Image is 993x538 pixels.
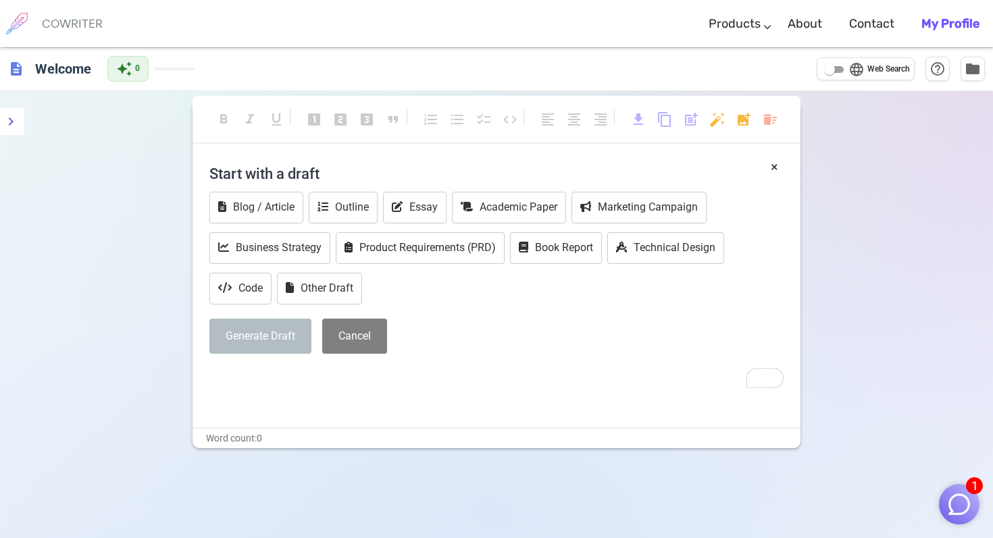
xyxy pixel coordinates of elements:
span: add_photo_alternate [736,111,752,128]
span: description [8,61,24,77]
span: post_add [683,111,699,128]
span: checklist [476,111,492,128]
span: format_bold [215,111,232,128]
button: Manage Documents [961,57,985,81]
span: download [630,111,646,128]
span: format_italic [242,111,258,128]
button: Outline [309,192,378,223]
h6: COWRITER [42,18,103,30]
span: help_outline [930,61,946,77]
span: 1 [966,477,983,494]
a: My Profile [921,4,979,44]
span: code [502,111,518,128]
button: Technical Design [607,232,724,264]
span: format_align_left [540,111,556,128]
div: Word count: 0 [193,429,800,448]
span: format_align_center [566,111,582,128]
span: 0 [135,62,140,76]
img: Close chat [946,491,972,517]
a: Contact [849,4,894,44]
span: content_copy [657,111,673,128]
h6: Click to edit title [30,55,97,82]
span: format_underlined [268,111,284,128]
span: Web Search [867,63,910,76]
span: folder [965,61,981,77]
a: Products [709,4,761,44]
span: delete_sweep [762,111,778,128]
button: × [771,157,778,177]
b: My Profile [921,16,979,31]
span: format_align_right [592,111,609,128]
h4: Start with a draft [209,157,784,190]
button: Blog / Article [209,192,303,223]
span: looks_two [332,111,349,128]
span: looks_one [306,111,322,128]
a: About [788,4,822,44]
button: Marketing Campaign [571,192,707,223]
button: 1 [939,484,979,524]
button: Help & Shortcuts [925,57,950,81]
button: Product Requirements (PRD) [336,232,505,264]
span: format_quote [385,111,401,128]
button: Generate Draft [209,319,311,354]
span: looks_3 [359,111,375,128]
span: format_list_bulleted [449,111,465,128]
div: To enrich screen reader interactions, please activate Accessibility in Grammarly extension settings [209,157,784,388]
span: format_list_numbered [423,111,439,128]
button: Academic Paper [452,192,566,223]
button: Cancel [322,319,387,354]
button: Book Report [510,232,602,264]
button: Other Draft [277,273,362,304]
button: Code [209,273,272,304]
span: language [848,61,865,78]
button: Business Strategy [209,232,330,264]
span: auto_awesome [116,61,132,77]
button: Essay [383,192,447,223]
span: auto_fix_high [709,111,725,128]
